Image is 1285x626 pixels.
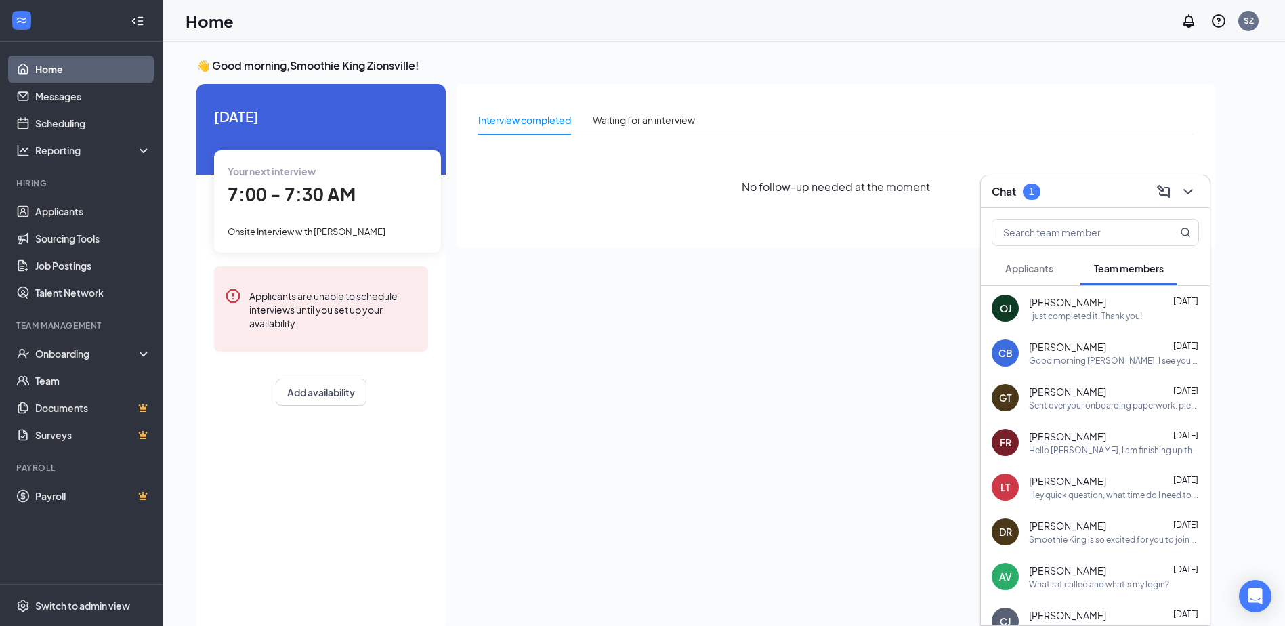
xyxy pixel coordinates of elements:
[1029,564,1106,577] span: [PERSON_NAME]
[593,112,695,127] div: Waiting for an interview
[35,56,151,83] a: Home
[16,320,148,331] div: Team Management
[1173,341,1198,351] span: [DATE]
[196,58,1215,73] h3: 👋 Good morning, Smoothie King Zionsville !
[742,178,930,195] span: No follow-up needed at the moment
[1029,310,1142,322] div: I just completed it. Thank you!
[186,9,234,33] h1: Home
[1177,181,1199,203] button: ChevronDown
[1156,184,1172,200] svg: ComposeMessage
[1029,608,1106,622] span: [PERSON_NAME]
[276,379,366,406] button: Add availability
[1029,385,1106,398] span: [PERSON_NAME]
[35,599,130,612] div: Switch to admin view
[35,83,151,110] a: Messages
[1029,340,1106,354] span: [PERSON_NAME]
[1210,13,1227,29] svg: QuestionInfo
[16,178,148,189] div: Hiring
[249,288,417,330] div: Applicants are unable to schedule interviews until you set up your availability.
[999,570,1012,583] div: AV
[1173,430,1198,440] span: [DATE]
[16,462,148,474] div: Payroll
[1153,181,1175,203] button: ComposeMessage
[1005,262,1053,274] span: Applicants
[1029,430,1106,443] span: [PERSON_NAME]
[1029,474,1106,488] span: [PERSON_NAME]
[998,346,1013,360] div: CB
[1029,519,1106,533] span: [PERSON_NAME]
[35,252,151,279] a: Job Postings
[1181,13,1197,29] svg: Notifications
[16,347,30,360] svg: UserCheck
[15,14,28,27] svg: WorkstreamLogo
[35,279,151,306] a: Talent Network
[214,106,428,127] span: [DATE]
[1029,295,1106,309] span: [PERSON_NAME]
[1173,609,1198,619] span: [DATE]
[1173,296,1198,306] span: [DATE]
[1000,436,1011,449] div: FR
[1180,184,1196,200] svg: ChevronDown
[16,599,30,612] svg: Settings
[1173,475,1198,485] span: [DATE]
[1173,564,1198,575] span: [DATE]
[35,482,151,509] a: PayrollCrown
[35,394,151,421] a: DocumentsCrown
[35,421,151,448] a: SurveysCrown
[999,391,1011,404] div: GT
[1029,534,1199,545] div: Smoothie King is so excited for you to join our team! Do you know anyone else who might be intere...
[228,183,356,205] span: 7:00 - 7:30 AM
[35,144,152,157] div: Reporting
[1029,186,1034,197] div: 1
[35,198,151,225] a: Applicants
[1000,480,1010,494] div: LT
[1029,355,1199,367] div: Good morning [PERSON_NAME], I see you haven't finished your onboarding paperwork. If it is not co...
[1029,579,1169,590] div: What's it called and what's my login?
[1173,520,1198,530] span: [DATE]
[1029,489,1199,501] div: Hey quick question, what time do I need to come in [DATE] for training?
[1244,15,1254,26] div: SZ
[228,226,385,237] span: Onsite Interview with [PERSON_NAME]
[1239,580,1271,612] div: Open Intercom Messenger
[225,288,241,304] svg: Error
[131,14,144,28] svg: Collapse
[992,184,1016,199] h3: Chat
[1029,400,1199,411] div: Sent over your onboarding paperwork. please fill out [PERSON_NAME]
[16,144,30,157] svg: Analysis
[1173,385,1198,396] span: [DATE]
[1000,301,1011,315] div: OJ
[1180,227,1191,238] svg: MagnifyingGlass
[1094,262,1164,274] span: Team members
[228,165,316,178] span: Your next interview
[1029,444,1199,456] div: Hello [PERSON_NAME], I am finishing up the paperwork online. I ran into a small concern, is askin...
[999,525,1012,539] div: DR
[35,110,151,137] a: Scheduling
[478,112,571,127] div: Interview completed
[35,347,140,360] div: Onboarding
[35,225,151,252] a: Sourcing Tools
[35,367,151,394] a: Team
[992,220,1153,245] input: Search team member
